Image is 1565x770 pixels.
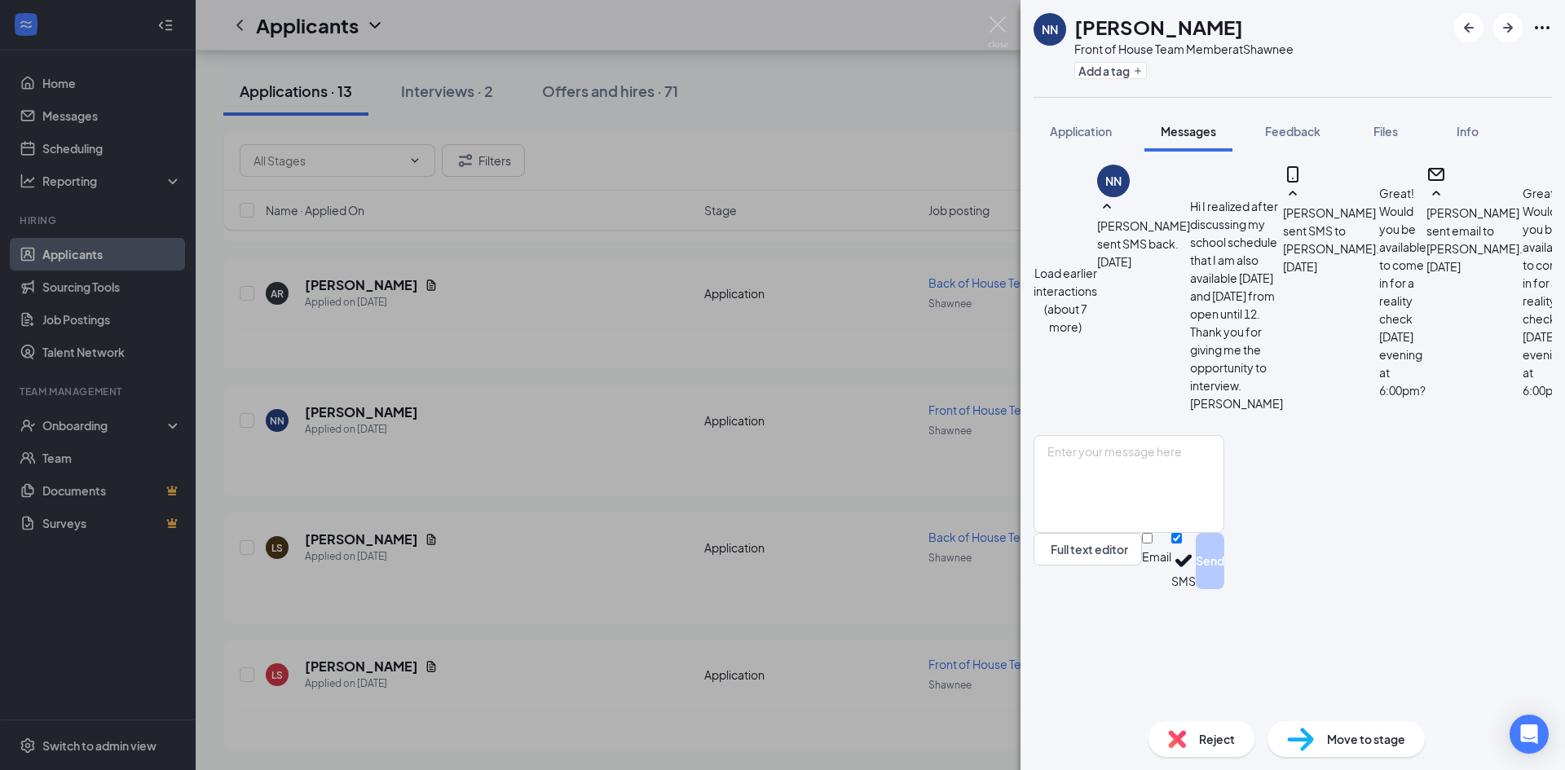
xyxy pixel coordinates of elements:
[1142,533,1153,543] input: Email
[1283,205,1379,256] span: [PERSON_NAME] sent SMS to [PERSON_NAME].
[1373,124,1398,139] span: Files
[1097,218,1190,251] span: [PERSON_NAME] sent SMS back.
[1142,548,1171,565] div: Email
[1265,124,1320,139] span: Feedback
[1171,573,1196,589] div: SMS
[1171,533,1182,543] input: SMS
[1042,21,1058,37] div: NN
[1050,124,1112,139] span: Application
[1074,62,1147,79] button: PlusAdd a tag
[1283,184,1303,204] svg: SmallChevronUp
[1426,184,1446,204] svg: SmallChevronUp
[1034,533,1142,565] button: Full text editorPen
[1327,730,1405,748] span: Move to stage
[1105,173,1122,189] div: NN
[1457,124,1479,139] span: Info
[1196,533,1224,589] button: Send
[1493,13,1523,42] button: ArrowRight
[1454,13,1483,42] button: ArrowLeftNew
[1426,205,1523,256] span: [PERSON_NAME] sent email to [PERSON_NAME].
[1498,18,1518,37] svg: ArrowRight
[1074,41,1294,57] div: Front of House Team Member at Shawnee
[1190,199,1283,411] span: Hi I realized after discussing my school schedule that I am also available [DATE] and [DATE] from...
[1097,253,1131,271] span: [DATE]
[1532,18,1552,37] svg: Ellipses
[1283,165,1303,184] svg: MobileSms
[1459,18,1479,37] svg: ArrowLeftNew
[1034,264,1097,336] button: Load earlier interactions (about 7 more)
[1097,197,1117,217] svg: SmallChevronUp
[1283,257,1317,275] span: [DATE]
[1379,186,1426,398] span: Great! Would you be available to come in for a reality check [DATE] evening at 6:00pm?
[1426,257,1461,275] span: [DATE]
[1171,548,1196,573] svg: Checkmark
[1426,165,1446,184] svg: Email
[1199,730,1235,748] span: Reject
[1161,124,1216,139] span: Messages
[1133,66,1143,76] svg: Plus
[1074,13,1243,41] h1: [PERSON_NAME]
[1510,715,1549,754] div: Open Intercom Messenger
